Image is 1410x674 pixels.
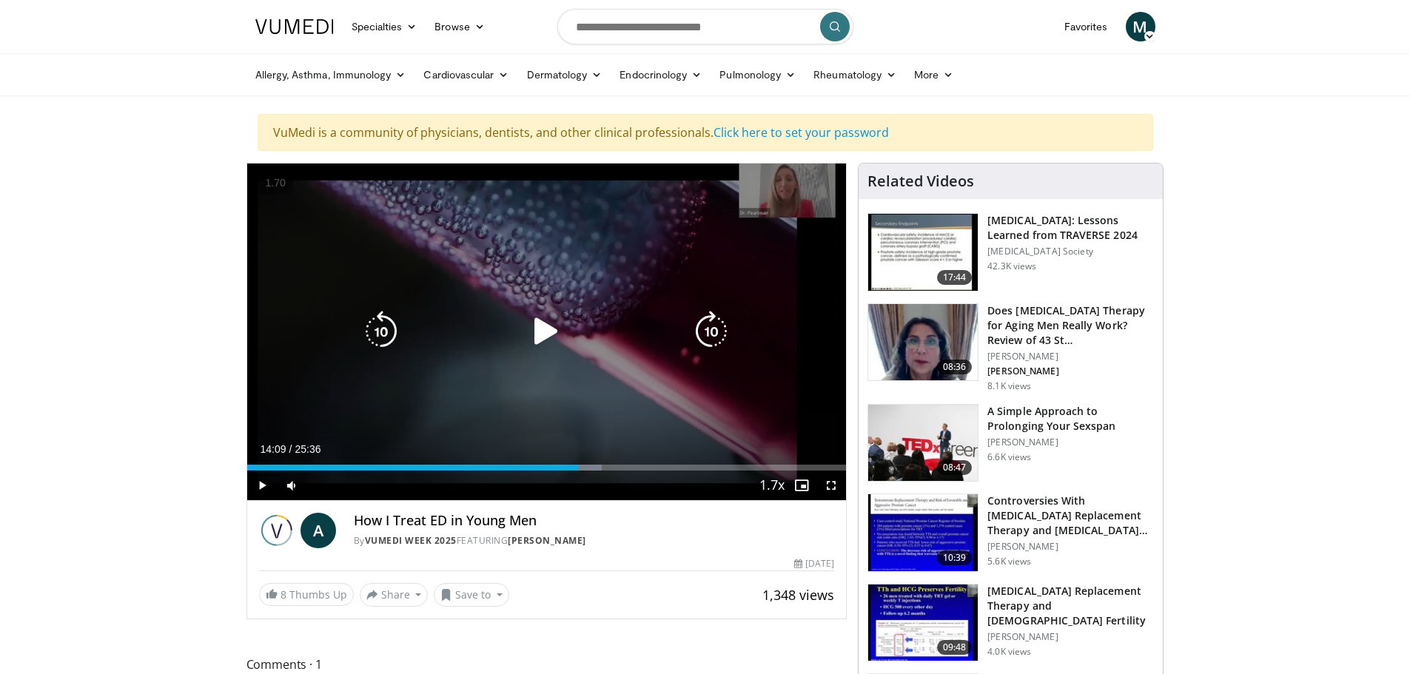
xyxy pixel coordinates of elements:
[714,124,889,141] a: Click here to set your password
[987,260,1036,272] p: 42.3K views
[711,60,805,90] a: Pulmonology
[301,513,336,548] a: A
[867,584,1154,662] a: 09:48 [MEDICAL_DATA] Replacement Therapy and [DEMOGRAPHIC_DATA] Fertility [PERSON_NAME] 4.0K views
[557,9,853,44] input: Search topics, interventions
[246,655,847,674] span: Comments 1
[246,60,415,90] a: Allergy, Asthma, Immunology
[937,550,973,565] span: 10:39
[365,534,457,547] a: Vumedi Week 2025
[987,493,1154,538] h3: Controversies With [MEDICAL_DATA] Replacement Therapy and [MEDICAL_DATA] Can…
[937,360,973,374] span: 08:36
[867,303,1154,392] a: 08:36 Does [MEDICAL_DATA] Therapy for Aging Men Really Work? Review of 43 St… [PERSON_NAME] [PERS...
[816,471,846,500] button: Fullscreen
[794,557,834,570] div: [DATE]
[277,471,306,500] button: Mute
[987,303,1154,348] h3: Does [MEDICAL_DATA] Therapy for Aging Men Really Work? Review of 43 St…
[987,213,1154,243] h3: [MEDICAL_DATA]: Lessons Learned from TRAVERSE 2024
[518,60,611,90] a: Dermatology
[987,631,1154,643] p: [PERSON_NAME]
[868,494,978,571] img: 418933e4-fe1c-4c2e-be56-3ce3ec8efa3b.150x105_q85_crop-smart_upscale.jpg
[258,114,1153,151] div: VuMedi is a community of physicians, dentists, and other clinical professionals.
[259,583,354,606] a: 8 Thumbs Up
[414,60,517,90] a: Cardiovascular
[255,19,334,34] img: VuMedi Logo
[987,404,1154,434] h3: A Simple Approach to Prolonging Your Sexspan
[905,60,962,90] a: More
[787,471,816,500] button: Enable picture-in-picture mode
[987,365,1154,377] p: [PERSON_NAME]
[987,584,1154,628] h3: [MEDICAL_DATA] Replacement Therapy and [DEMOGRAPHIC_DATA] Fertility
[289,443,292,455] span: /
[868,584,978,661] img: 58e29ddd-d015-4cd9-bf96-f28e303b730c.150x105_q85_crop-smart_upscale.jpg
[247,465,847,471] div: Progress Bar
[762,586,834,604] span: 1,348 views
[937,460,973,475] span: 08:47
[937,270,973,285] span: 17:44
[867,213,1154,291] a: 17:44 [MEDICAL_DATA]: Lessons Learned from TRAVERSE 2024 [MEDICAL_DATA] Society 42.3K views
[295,443,320,455] span: 25:36
[987,380,1031,392] p: 8.1K views
[259,513,295,548] img: Vumedi Week 2025
[937,640,973,655] span: 09:48
[987,437,1154,448] p: [PERSON_NAME]
[261,443,286,455] span: 14:09
[987,246,1154,257] p: [MEDICAL_DATA] Society
[987,351,1154,363] p: [PERSON_NAME]
[247,164,847,501] video-js: Video Player
[868,214,978,291] img: 1317c62a-2f0d-4360-bee0-b1bff80fed3c.150x105_q85_crop-smart_upscale.jpg
[247,471,277,500] button: Play
[281,587,286,601] span: 8
[611,60,711,90] a: Endocrinology
[987,646,1031,658] p: 4.0K views
[987,541,1154,553] p: [PERSON_NAME]
[868,405,978,482] img: c4bd4661-e278-4c34-863c-57c104f39734.150x105_q85_crop-smart_upscale.jpg
[987,451,1031,463] p: 6.6K views
[343,12,426,41] a: Specialties
[354,534,835,547] div: By FEATURING
[868,304,978,381] img: 4d4bce34-7cbb-4531-8d0c-5308a71d9d6c.150x105_q85_crop-smart_upscale.jpg
[354,513,835,529] h4: How I Treat ED in Young Men
[1055,12,1117,41] a: Favorites
[757,471,787,500] button: Playback Rate
[360,583,429,607] button: Share
[434,583,509,607] button: Save to
[508,534,586,547] a: [PERSON_NAME]
[867,172,974,190] h4: Related Videos
[426,12,494,41] a: Browse
[867,404,1154,482] a: 08:47 A Simple Approach to Prolonging Your Sexspan [PERSON_NAME] 6.6K views
[987,556,1031,567] p: 5.6K views
[867,493,1154,572] a: 10:39 Controversies With [MEDICAL_DATA] Replacement Therapy and [MEDICAL_DATA] Can… [PERSON_NAME]...
[805,60,905,90] a: Rheumatology
[1126,12,1155,41] a: M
